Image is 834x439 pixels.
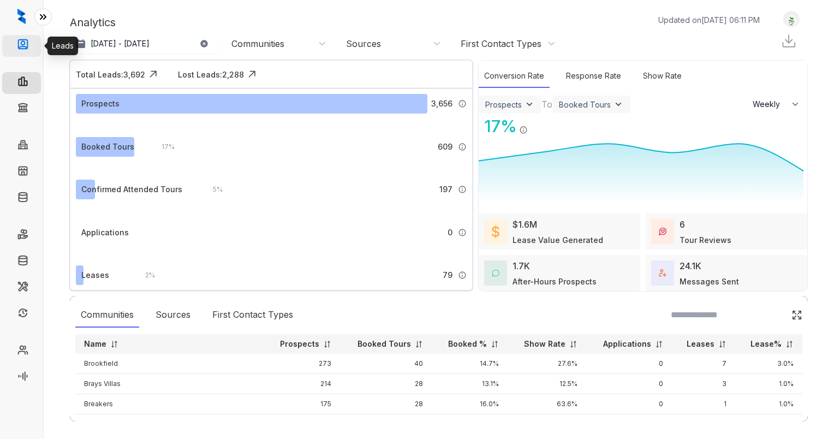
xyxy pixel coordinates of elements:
li: Knowledge [2,188,41,210]
img: sorting [415,340,423,348]
img: Info [458,228,467,237]
td: 273 [264,354,340,374]
li: Communities [2,135,41,157]
div: Applications [81,227,129,239]
li: Units [2,162,41,183]
div: First Contact Types [207,302,299,328]
img: sorting [785,340,794,348]
img: Info [458,143,467,151]
img: TourReviews [659,228,666,235]
img: UserAvatar [784,14,799,25]
td: 63.6% [508,394,586,414]
div: Sources [346,38,381,50]
div: After-Hours Prospects [513,276,597,287]
td: Brookfield [75,354,264,374]
td: Breakers [75,394,264,414]
td: 28 [340,374,432,394]
div: To [541,98,552,111]
span: 609 [438,141,452,153]
span: 0 [448,227,452,239]
img: Click Icon [528,116,544,132]
p: Name [84,339,106,349]
p: Leases [687,339,714,349]
img: Info [458,271,467,280]
div: Sources [150,302,196,328]
p: Updated on [DATE] 06:11 PM [658,14,760,26]
td: Brays Villas [75,374,264,394]
div: 24.1K [680,259,701,272]
td: 153 [264,414,340,435]
td: 11.8% [432,414,507,435]
div: First Contact Types [461,38,541,50]
span: 197 [439,183,452,195]
td: 12.5% [508,374,586,394]
img: LeaseValue [492,225,499,238]
p: Booked Tours [358,339,411,349]
div: 17 % [151,141,175,153]
img: Click Icon [791,310,802,321]
td: 28 [340,394,432,414]
img: ViewFilterArrow [524,99,535,110]
img: Click Icon [145,66,162,82]
img: Click Icon [244,66,260,82]
p: Booked % [448,339,487,349]
div: $1.6M [513,218,537,231]
img: sorting [718,340,726,348]
img: SearchIcon [769,310,778,319]
li: Collections [2,98,41,120]
img: sorting [655,340,663,348]
p: Applications [603,339,651,349]
img: Download [781,33,797,49]
li: Voice AI [2,367,41,389]
span: Weekly [753,99,786,110]
div: Response Rate [561,64,627,88]
div: Lost Leads: 2,288 [178,69,244,80]
li: Move Outs [2,251,41,273]
td: 214 [264,374,340,394]
td: 14.7% [432,354,507,374]
button: [DATE] - [DATE] [70,34,217,54]
div: Communities [75,302,139,328]
div: Total Leads: 3,692 [76,69,145,80]
p: Show Rate [524,339,565,349]
button: Weekly [746,94,807,114]
td: 3.0% [735,354,802,374]
img: Info [458,185,467,194]
td: 16.0% [432,394,507,414]
td: 3 [672,374,735,394]
img: sorting [110,340,118,348]
div: Tour Reviews [680,234,731,246]
li: Leads [2,35,41,57]
div: Prospects [485,100,522,109]
td: 0 [586,394,672,414]
div: Lease Value Generated [513,234,603,246]
img: sorting [569,340,577,348]
div: Show Rate [638,64,687,88]
td: 0% [735,414,802,435]
td: 0 [586,374,672,394]
td: Sawgrass Apartments [75,414,264,435]
td: 27.6% [508,354,586,374]
p: Analytics [70,14,116,31]
span: 79 [443,269,452,281]
div: Confirmed Attended Tours [81,183,182,195]
p: [DATE] - [DATE] [91,38,150,49]
div: Booked Tours [559,100,611,109]
div: Leases [81,269,109,281]
li: Team [2,341,41,363]
td: 0 [586,414,672,435]
td: 1.0% [735,374,802,394]
td: 40 [340,354,432,374]
div: 2 % [134,269,155,281]
td: 0 [672,414,735,435]
div: 17 % [479,114,517,139]
li: Renewals [2,304,41,325]
td: 1.0% [735,394,802,414]
div: 1.7K [513,259,530,272]
img: logo [17,9,26,24]
img: Info [458,99,467,108]
div: Communities [231,38,284,50]
div: 5 % [202,183,223,195]
td: 0 [586,354,672,374]
div: Booked Tours [81,141,134,153]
